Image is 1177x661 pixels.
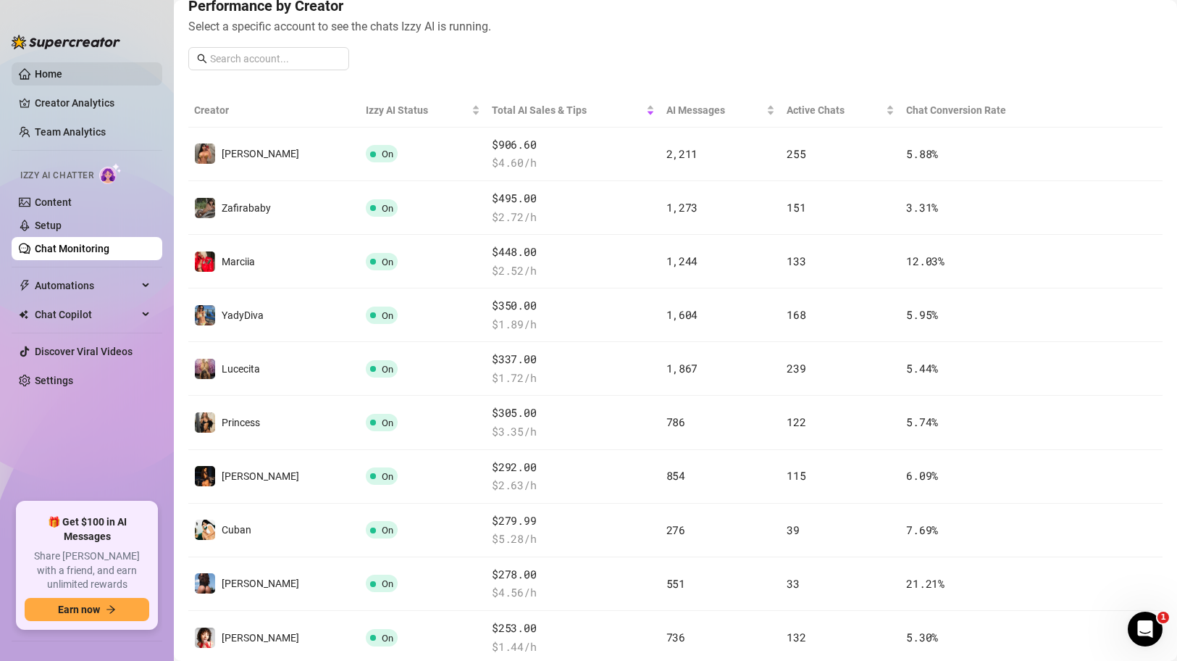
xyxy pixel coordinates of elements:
span: On [382,203,393,214]
span: Share [PERSON_NAME] with a friend, and earn unlimited rewards [25,549,149,592]
span: 276 [666,523,685,537]
span: $ 2.72 /h [492,209,654,226]
span: 1,244 [666,254,698,268]
img: Marie [195,573,215,594]
span: Earn now [58,604,100,615]
img: Marciia [195,251,215,272]
th: Izzy AI Status [360,93,486,128]
span: $ 3.35 /h [492,423,654,441]
span: [PERSON_NAME] [222,578,299,589]
span: Select a specific account to see the chats Izzy AI is running. [188,17,1163,36]
span: 5.88 % [906,146,938,161]
span: [PERSON_NAME] [222,632,299,644]
span: $ 1.72 /h [492,370,654,387]
span: $292.00 [492,459,654,476]
span: 12.03 % [906,254,944,268]
span: $ 1.89 /h [492,316,654,333]
span: 736 [666,630,685,644]
span: On [382,364,393,375]
input: Search account... [210,51,340,67]
img: Priscilla [195,144,215,164]
span: $ 4.56 /h [492,584,654,602]
span: 854 [666,468,685,483]
th: AI Messages [661,93,782,128]
span: On [382,525,393,536]
span: 122 [787,415,805,429]
span: Izzy AI Status [366,102,469,118]
img: Princess [195,412,215,433]
span: Lucecita [222,363,260,375]
a: Team Analytics [35,126,106,138]
span: On [382,417,393,428]
span: Automations [35,274,138,297]
img: logo-BBDzfeDw.svg [12,35,120,49]
span: $278.00 [492,566,654,583]
span: 786 [666,415,685,429]
span: 239 [787,361,805,375]
span: search [197,54,207,64]
a: Discover Viral Videos [35,346,133,357]
span: On [382,578,393,589]
span: [PERSON_NAME] [222,148,299,159]
span: 115 [787,468,805,483]
span: On [382,471,393,482]
span: $448.00 [492,244,654,261]
span: 33 [787,576,799,591]
a: Content [35,196,72,208]
span: Princess [222,417,260,428]
span: $ 2.52 /h [492,262,654,280]
span: Active Chats [787,102,883,118]
a: Settings [35,375,73,386]
span: $305.00 [492,404,654,422]
span: 🎁 Get $100 in AI Messages [25,515,149,544]
a: Creator Analytics [35,91,151,115]
span: On [382,257,393,267]
span: $ 2.63 /h [492,477,654,494]
span: 7.69 % [906,523,938,537]
th: Chat Conversion Rate [900,93,1065,128]
img: Chat Copilot [19,309,28,320]
iframe: Intercom live chat [1128,612,1163,647]
span: Zafirababy [222,202,271,214]
span: 21.21 % [906,576,944,591]
img: YadyDiva [195,305,215,325]
span: 1,604 [666,307,698,322]
span: $350.00 [492,297,654,315]
span: Cuban [222,524,251,536]
span: Izzy AI Chatter [20,169,93,183]
span: $253.00 [492,620,654,637]
span: arrow-right [106,604,116,615]
th: Creator [188,93,360,128]
span: 5.30 % [906,630,938,644]
img: Vanessa [195,466,215,486]
span: On [382,633,393,644]
a: Home [35,68,62,80]
span: 1,867 [666,361,698,375]
span: 5.95 % [906,307,938,322]
span: [PERSON_NAME] [222,470,299,482]
span: Total AI Sales & Tips [492,102,642,118]
span: $495.00 [492,190,654,207]
span: Chat Copilot [35,303,138,326]
img: Cuban [195,520,215,540]
img: Zafirababy [195,198,215,218]
span: $906.60 [492,136,654,154]
span: Marciia [222,256,255,267]
span: 255 [787,146,805,161]
span: On [382,310,393,321]
span: 6.09 % [906,468,938,483]
span: 168 [787,307,805,322]
span: YadyDiva [222,309,264,321]
span: 1 [1157,612,1169,623]
span: $ 1.44 /h [492,639,654,656]
th: Total AI Sales & Tips [486,93,660,128]
img: Lucecita [195,359,215,379]
span: 551 [666,576,685,591]
span: $ 5.28 /h [492,531,654,548]
th: Active Chats [781,93,900,128]
span: $279.99 [492,512,654,530]
a: Setup [35,220,62,231]
span: thunderbolt [19,280,30,291]
span: 151 [787,200,805,215]
span: 133 [787,254,805,268]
